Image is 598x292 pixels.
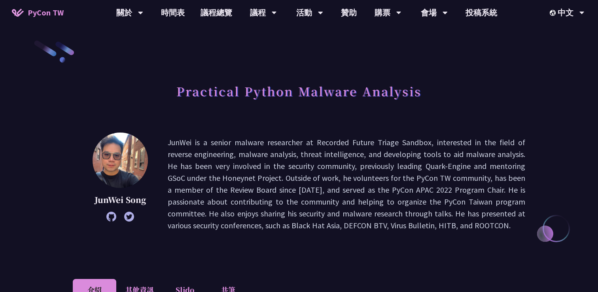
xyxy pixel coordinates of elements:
h1: Practical Python Malware Analysis [176,79,422,103]
img: JunWei Song [93,133,148,188]
p: JunWei is a senior malware researcher at Recorded Future Triage Sandbox, interested in the field ... [168,137,525,231]
img: Locale Icon [550,10,558,16]
a: PyCon TW [4,3,72,23]
p: JunWei Song [93,194,148,206]
img: Home icon of PyCon TW 2025 [12,9,24,17]
span: PyCon TW [28,7,64,19]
